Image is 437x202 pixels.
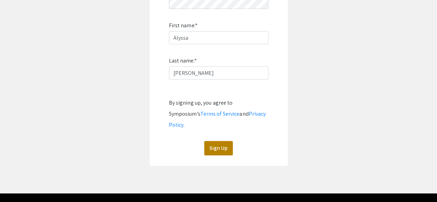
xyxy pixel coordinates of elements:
[5,171,29,197] iframe: Chat
[204,141,233,155] button: Sign Up
[200,110,240,117] a: Terms of Service
[169,55,197,66] label: Last name:
[169,20,198,31] label: First name:
[169,97,268,131] div: By signing up, you agree to Symposium’s and .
